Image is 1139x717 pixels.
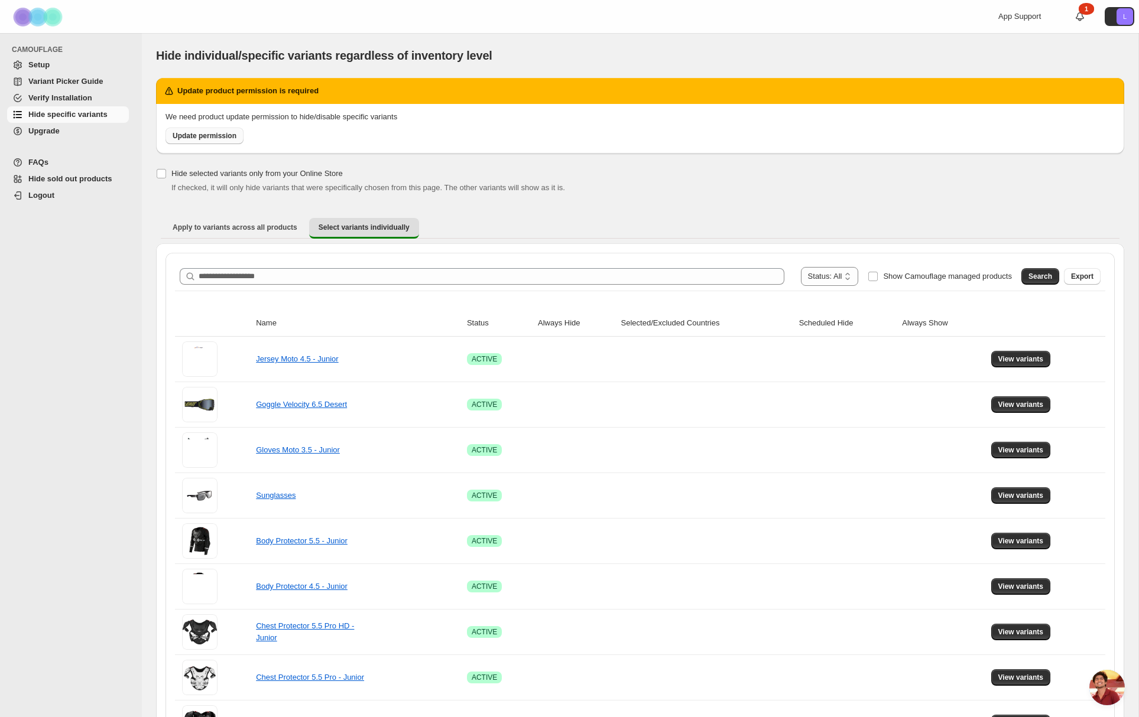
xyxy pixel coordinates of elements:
span: View variants [998,354,1044,364]
span: Export [1071,272,1093,281]
button: View variants [991,533,1051,549]
img: Chest Protector 5.5 Pro - Junior [182,660,218,695]
span: View variants [998,673,1044,682]
th: Status [463,310,534,337]
img: Body Protector 5.5 - Junior [182,523,218,559]
button: View variants [991,669,1051,686]
span: ACTIVE [472,354,497,364]
a: Hide specific variants [7,106,129,123]
img: Camouflage [9,1,69,33]
button: Avatar with initials L [1105,7,1134,26]
button: Export [1064,268,1101,285]
span: View variants [998,445,1044,455]
img: Jersey Moto 4.5 - Junior [182,341,218,377]
span: ACTIVE [472,673,497,682]
a: Logout [7,187,129,204]
button: View variants [991,578,1051,595]
img: Body Protector 4.5 - Junior [182,569,218,604]
a: Chest Protector 5.5 Pro - Junior [256,673,364,682]
span: If checked, it will only hide variants that were specifically chosen from this page. The other va... [171,183,565,192]
th: Always Hide [534,310,618,337]
a: Goggle Velocity 6.5 Desert [256,400,347,409]
th: Name [252,310,463,337]
button: Select variants individually [309,218,419,239]
span: Select variants individually [319,223,410,232]
span: Hide specific variants [28,110,108,119]
a: Setup [7,57,129,73]
span: ACTIVE [472,582,497,591]
span: Verify Installation [28,93,92,102]
span: Variant Picker Guide [28,77,103,86]
a: Update permission [166,128,244,144]
span: Hide selected variants only from your Online Store [171,169,343,178]
span: View variants [998,582,1044,591]
span: ACTIVE [472,491,497,500]
a: 1 [1074,11,1086,22]
div: 1 [1079,3,1094,15]
button: Apply to variants across all products [163,218,307,237]
span: ACTIVE [472,400,497,409]
th: Always Show [898,310,987,337]
span: Search [1028,272,1052,281]
a: Sunglasses [256,491,296,500]
span: ACTIVE [472,627,497,637]
span: Setup [28,60,50,69]
button: Search [1021,268,1059,285]
a: Chest Protector 5.5 Pro HD - Junior [256,621,354,642]
th: Selected/Excluded Countries [618,310,796,337]
a: Jersey Moto 4.5 - Junior [256,354,338,363]
span: FAQs [28,158,48,167]
span: App Support [998,12,1041,21]
span: View variants [998,536,1044,546]
button: View variants [991,396,1051,413]
span: View variants [998,400,1044,409]
span: Hide individual/specific variants regardless of inventory level [156,49,492,62]
a: FAQs [7,154,129,171]
span: Apply to variants across all products [173,223,297,232]
img: Gloves Moto 3.5 - Junior [182,432,218,468]
th: Scheduled Hide [796,310,899,337]
span: Update permission [173,131,236,141]
span: We need product update permission to hide/disable specific variants [166,112,397,121]
span: View variants [998,491,1044,500]
button: View variants [991,351,1051,367]
img: Goggle Velocity 6.5 Desert [182,387,218,422]
span: Show Camouflage managed products [883,272,1012,281]
img: Chest Protector 5.5 Pro HD - Junior [182,614,218,650]
span: Avatar with initials L [1117,8,1133,25]
span: ACTIVE [472,536,497,546]
text: L [1123,13,1127,20]
h2: Update product permission is required [177,85,319,97]
button: View variants [991,624,1051,640]
a: Hide sold out products [7,171,129,187]
span: CAMOUFLAGE [12,45,134,54]
img: Sunglasses [182,478,218,513]
a: Upgrade [7,123,129,139]
a: Öppna chatt [1089,670,1125,705]
a: Gloves Moto 3.5 - Junior [256,445,340,454]
span: ACTIVE [472,445,497,455]
span: View variants [998,627,1044,637]
a: Variant Picker Guide [7,73,129,90]
span: Logout [28,191,54,200]
a: Verify Installation [7,90,129,106]
span: Upgrade [28,126,60,135]
button: View variants [991,487,1051,504]
a: Body Protector 5.5 - Junior [256,536,348,545]
button: View variants [991,442,1051,458]
span: Hide sold out products [28,174,112,183]
a: Body Protector 4.5 - Junior [256,582,348,591]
